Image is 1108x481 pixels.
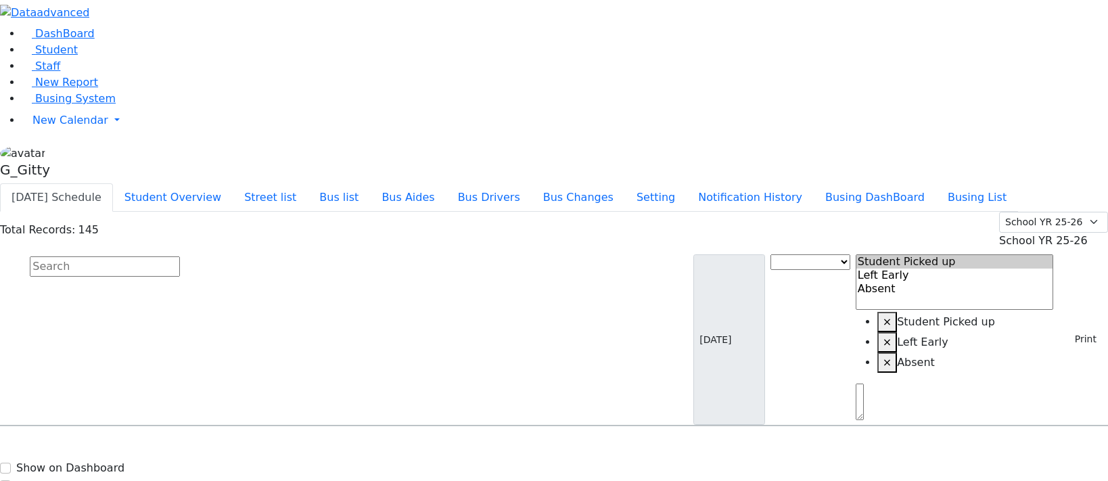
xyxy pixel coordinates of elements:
a: Student [22,43,78,56]
option: Left Early [856,269,1053,282]
button: Remove item [877,312,897,332]
span: Student [35,43,78,56]
button: Bus Changes [532,183,625,212]
button: Remove item [877,352,897,373]
span: 145 [78,223,99,236]
button: Remove item [877,332,897,352]
select: Default select example [999,212,1108,233]
span: New Calendar [32,114,108,127]
button: Bus list [308,183,370,212]
button: Bus Aides [370,183,446,212]
span: Staff [35,60,60,72]
li: Absent [877,352,1054,373]
option: Absent [856,282,1053,296]
a: New Calendar [22,107,1108,134]
a: Busing System [22,92,116,105]
a: DashBoard [22,27,95,40]
button: Setting [625,183,687,212]
button: Bus Drivers [446,183,532,212]
span: Student Picked up [897,315,995,328]
li: Left Early [877,332,1054,352]
span: × [883,315,892,328]
label: Show on Dashboard [16,460,124,476]
button: Street list [233,183,308,212]
button: Student Overview [113,183,233,212]
button: Print [1059,329,1103,350]
span: Absent [897,356,935,369]
button: Notification History [687,183,814,212]
option: Student Picked up [856,255,1053,269]
span: Busing System [35,92,116,105]
button: Busing DashBoard [814,183,936,212]
a: Staff [22,60,60,72]
button: Busing List [936,183,1018,212]
span: DashBoard [35,27,95,40]
a: New Report [22,76,98,89]
span: New Report [35,76,98,89]
textarea: Search [856,384,864,420]
span: School YR 25-26 [999,234,1088,247]
input: Search [30,256,180,277]
span: Left Early [897,336,948,348]
span: × [883,356,892,369]
li: Student Picked up [877,312,1054,332]
span: × [883,336,892,348]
